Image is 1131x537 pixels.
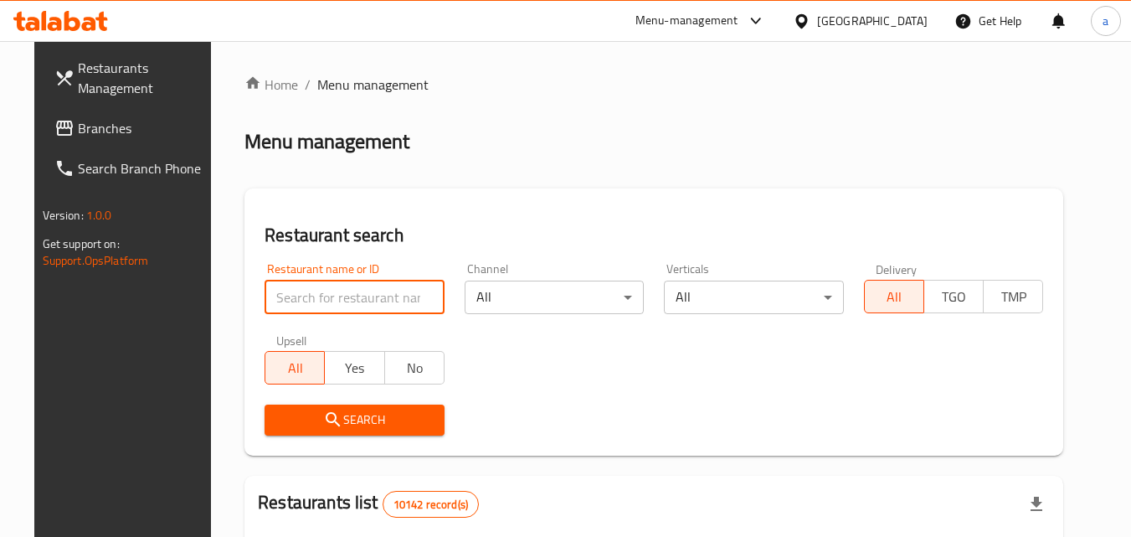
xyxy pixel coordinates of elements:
[86,204,112,226] span: 1.0.0
[43,204,84,226] span: Version:
[876,263,918,275] label: Delivery
[305,75,311,95] li: /
[1016,484,1056,524] div: Export file
[276,334,307,346] label: Upsell
[983,280,1043,313] button: TMP
[78,158,210,178] span: Search Branch Phone
[392,356,438,380] span: No
[923,280,984,313] button: TGO
[635,11,738,31] div: Menu-management
[324,351,384,385] button: Yes
[817,12,928,30] div: [GEOGRAPHIC_DATA]
[864,280,924,313] button: All
[383,497,478,513] span: 10142 record(s)
[931,285,977,309] span: TGO
[78,118,210,138] span: Branches
[871,285,918,309] span: All
[317,75,429,95] span: Menu management
[332,356,378,380] span: Yes
[465,281,645,314] div: All
[384,351,445,385] button: No
[43,233,120,255] span: Get support on:
[258,490,479,518] h2: Restaurants list
[244,75,298,95] a: Home
[244,75,1063,95] nav: breadcrumb
[272,356,318,380] span: All
[41,108,224,148] a: Branches
[278,410,431,431] span: Search
[244,128,409,155] h2: Menu management
[1103,12,1108,30] span: a
[78,58,210,98] span: Restaurants Management
[43,250,149,271] a: Support.OpsPlatform
[383,491,479,518] div: Total records count
[265,405,445,436] button: Search
[664,281,844,314] div: All
[265,281,445,314] input: Search for restaurant name or ID..
[265,223,1043,248] h2: Restaurant search
[41,148,224,188] a: Search Branch Phone
[41,48,224,108] a: Restaurants Management
[990,285,1036,309] span: TMP
[265,351,325,385] button: All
